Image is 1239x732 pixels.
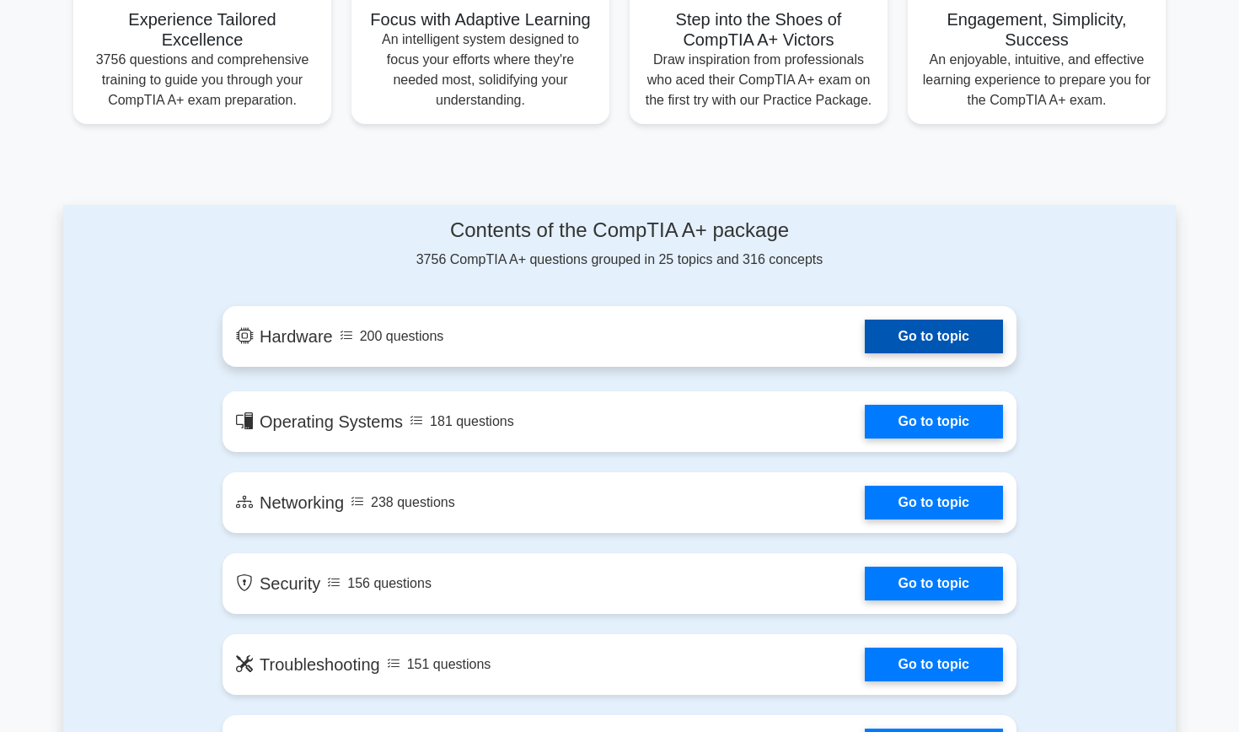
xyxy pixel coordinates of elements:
h5: Engagement, Simplicity, Success [921,9,1152,50]
p: An intelligent system designed to focus your efforts where they're needed most, solidifying your ... [365,30,596,110]
h4: Contents of the CompTIA A+ package [223,218,1016,243]
a: Go to topic [865,648,1003,681]
p: Draw inspiration from professionals who aced their CompTIA A+ exam on the first try with our Prac... [643,50,874,110]
div: 3756 CompTIA A+ questions grouped in 25 topics and 316 concepts [223,218,1016,270]
h5: Step into the Shoes of CompTIA A+ Victors [643,9,874,50]
a: Go to topic [865,486,1003,519]
p: 3756 questions and comprehensive training to guide you through your CompTIA A+ exam preparation. [87,50,318,110]
h5: Experience Tailored Excellence [87,9,318,50]
a: Go to topic [865,405,1003,439]
p: An enjoyable, intuitive, and effective learning experience to prepare you for the CompTIA A+ exam. [921,50,1152,110]
a: Go to topic [865,567,1003,600]
a: Go to topic [865,320,1003,353]
h5: Focus with Adaptive Learning [365,9,596,30]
